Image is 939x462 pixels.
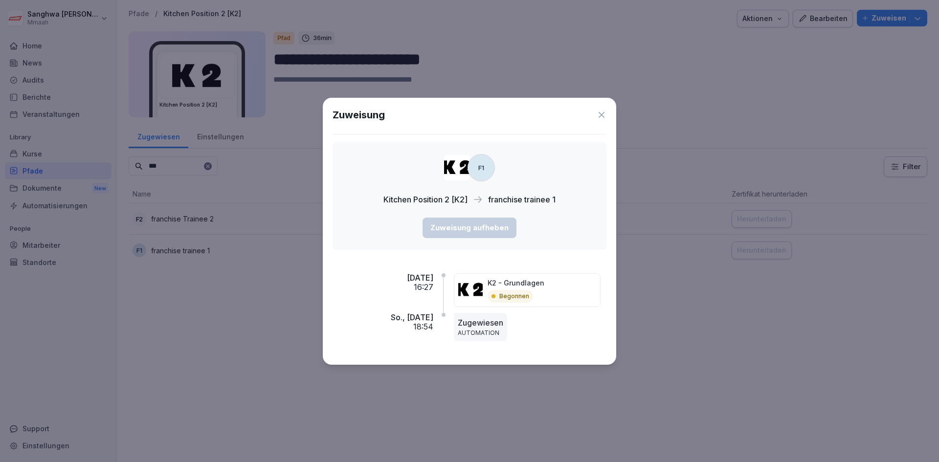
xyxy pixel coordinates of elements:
[333,108,385,122] h1: Zuweisung
[383,194,468,205] p: Kitchen Position 2 [K2]
[458,329,503,337] p: AUTOMATION
[488,194,556,205] p: franchise trainee 1
[407,273,433,283] p: [DATE]
[391,313,433,322] p: So., [DATE]
[444,155,469,180] img: m80q0xjq6a6gqbcofr2la3yu.png
[468,154,495,181] div: f1
[413,322,433,331] p: 18:54
[499,292,529,301] p: Begonnen
[423,218,516,238] button: Zuweisung aufheben
[430,222,509,233] div: Zuweisung aufheben
[488,278,544,288] p: K2 - Grundlagen
[414,283,433,292] p: 16:27
[458,317,503,329] p: Zugewiesen
[458,278,483,302] img: vmo6f0y31k6jffiibfzh6p17.png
